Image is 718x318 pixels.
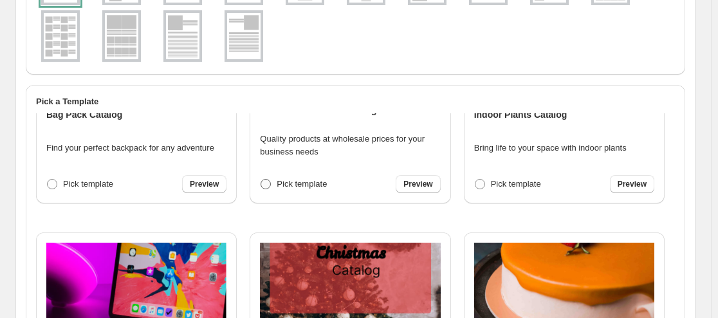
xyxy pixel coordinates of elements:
[474,108,567,121] h4: Indoor Plants Catalog
[474,142,627,154] p: Bring life to your space with indoor plants
[190,179,219,189] span: Preview
[105,13,138,59] img: g2x1_4x2v1
[166,13,199,59] img: g1x1v2
[277,179,327,189] span: Pick template
[610,175,654,193] a: Preview
[227,13,261,59] img: g1x1v3
[260,133,440,158] p: Quality products at wholesale prices for your business needs
[63,179,113,189] span: Pick template
[46,142,214,154] p: Find your perfect backpack for any adventure
[403,179,432,189] span: Preview
[182,175,226,193] a: Preview
[491,179,541,189] span: Pick template
[46,108,122,121] h4: Bag Pack Catalog
[618,179,647,189] span: Preview
[36,95,675,108] h2: Pick a Template
[44,13,77,59] img: g2x5v1
[396,175,440,193] a: Preview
